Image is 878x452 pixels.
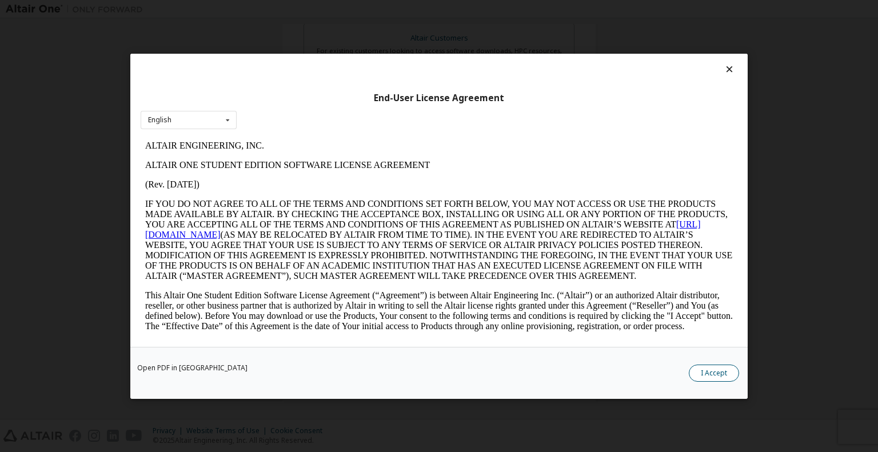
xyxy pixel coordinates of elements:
div: English [148,117,171,123]
p: ALTAIR ONE STUDENT EDITION SOFTWARE LICENSE AGREEMENT [5,24,592,34]
a: Open PDF in [GEOGRAPHIC_DATA] [137,364,248,371]
p: This Altair One Student Edition Software License Agreement (“Agreement”) is between Altair Engine... [5,154,592,195]
div: End-User License Agreement [141,92,737,103]
p: IF YOU DO NOT AGREE TO ALL OF THE TERMS AND CONDITIONS SET FORTH BELOW, YOU MAY NOT ACCESS OR USE... [5,63,592,145]
a: [URL][DOMAIN_NAME] [5,83,560,103]
p: (Rev. [DATE]) [5,43,592,54]
p: ALTAIR ENGINEERING, INC. [5,5,592,15]
button: I Accept [689,364,739,381]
